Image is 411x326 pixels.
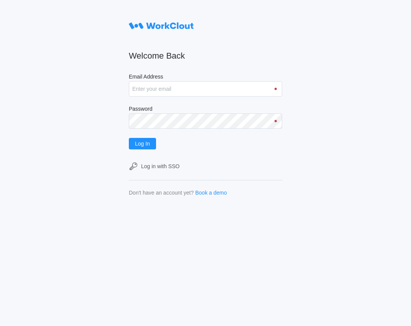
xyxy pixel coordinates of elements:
h2: Welcome Back [129,51,282,61]
a: Log in with SSO [129,162,282,171]
input: Enter your email [129,81,282,97]
div: Don't have an account yet? [129,190,194,196]
a: Book a demo [195,190,227,196]
span: Log In [135,141,150,146]
div: Log in with SSO [141,163,179,169]
button: Log In [129,138,156,149]
label: Password [129,106,282,113]
label: Email Address [129,74,282,81]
